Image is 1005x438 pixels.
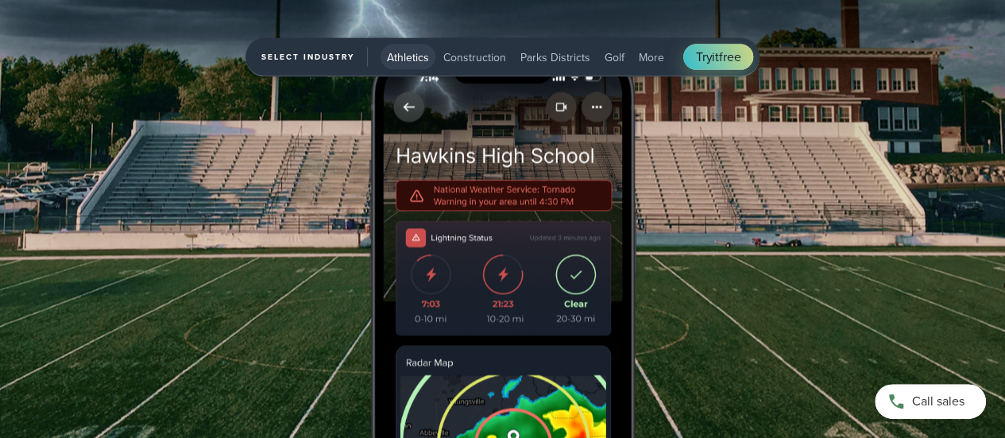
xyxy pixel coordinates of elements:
[712,48,719,66] span: it
[443,49,506,66] span: Construction
[683,45,754,70] a: Tryitfree
[696,48,741,67] span: Try free
[381,45,435,70] button: Athletics
[520,49,590,66] span: Parks Districts
[912,392,964,411] span: Call sales
[514,45,597,70] button: Parks Districts
[261,48,368,67] span: Select Industry
[605,49,624,66] span: Golf
[632,45,671,70] button: More
[875,384,986,419] a: Call sales
[437,45,512,70] button: Construction
[598,45,631,70] button: Golf
[387,49,429,66] span: Athletics
[639,49,664,66] span: More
